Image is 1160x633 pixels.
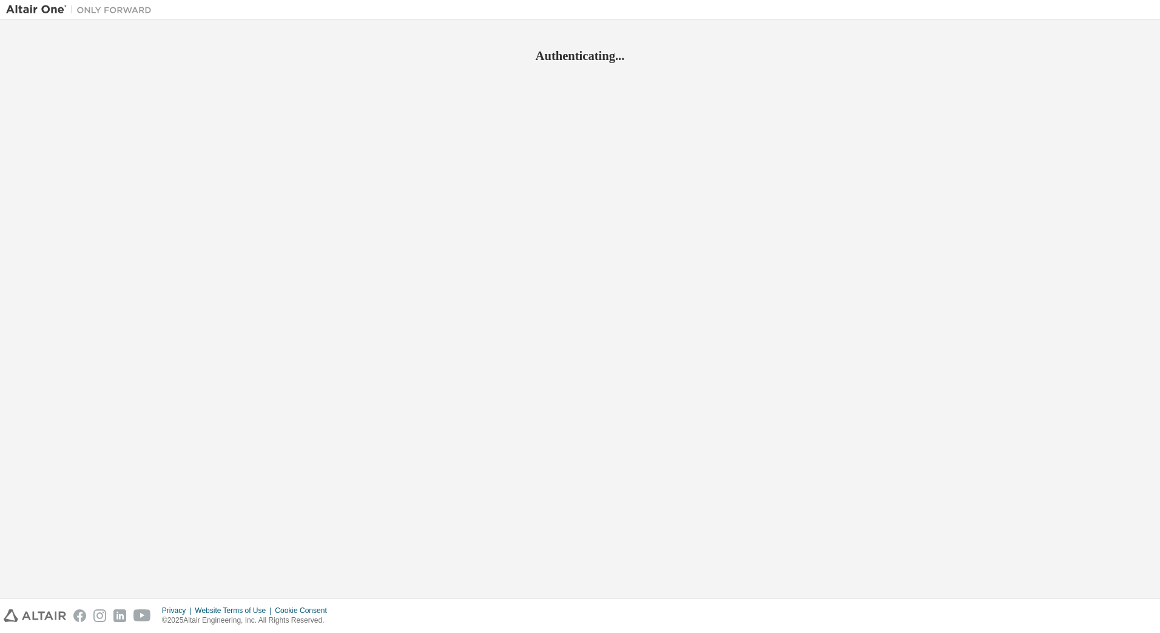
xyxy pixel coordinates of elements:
div: Website Terms of Use [195,606,275,615]
div: Privacy [162,606,195,615]
img: youtube.svg [133,609,151,622]
img: linkedin.svg [113,609,126,622]
img: facebook.svg [73,609,86,622]
div: Cookie Consent [275,606,334,615]
p: © 2025 Altair Engineering, Inc. All Rights Reserved. [162,615,334,626]
h2: Authenticating... [6,48,1154,64]
img: altair_logo.svg [4,609,66,622]
img: Altair One [6,4,158,16]
img: instagram.svg [93,609,106,622]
